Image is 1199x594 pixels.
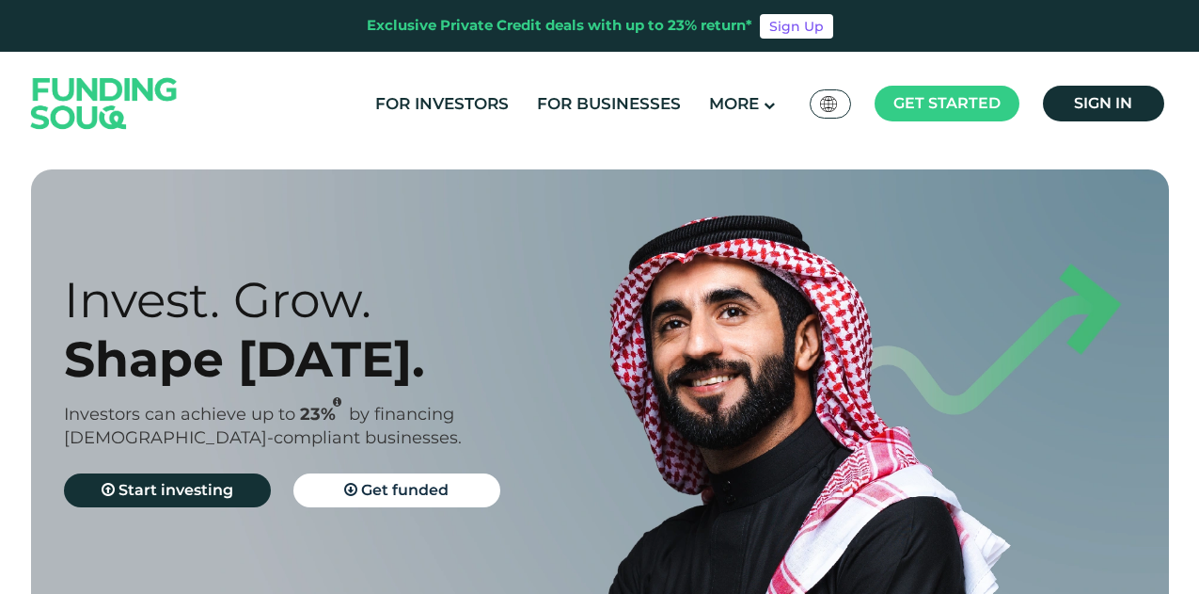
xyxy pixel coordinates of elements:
[118,481,233,499] span: Start investing
[361,481,449,499] span: Get funded
[64,404,462,448] span: by financing [DEMOGRAPHIC_DATA]-compliant businesses.
[64,474,271,507] a: Start investing
[64,270,633,329] div: Invest. Grow.
[367,15,752,37] div: Exclusive Private Credit deals with up to 23% return*
[300,404,349,425] span: 23%
[64,404,295,425] span: Investors can achieve up to
[820,96,837,112] img: SA Flag
[532,88,686,120] a: For Businesses
[760,14,833,39] a: Sign Up
[293,474,500,507] a: Get funded
[12,56,197,151] img: Logo
[709,94,759,113] span: More
[64,329,633,389] div: Shape [DATE].
[893,94,1001,112] span: Get started
[371,88,513,120] a: For Investors
[1074,94,1132,112] span: Sign in
[1043,86,1164,121] a: Sign in
[333,397,341,408] i: 23% IRR (expected) ~ 15% Net yield (expected)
